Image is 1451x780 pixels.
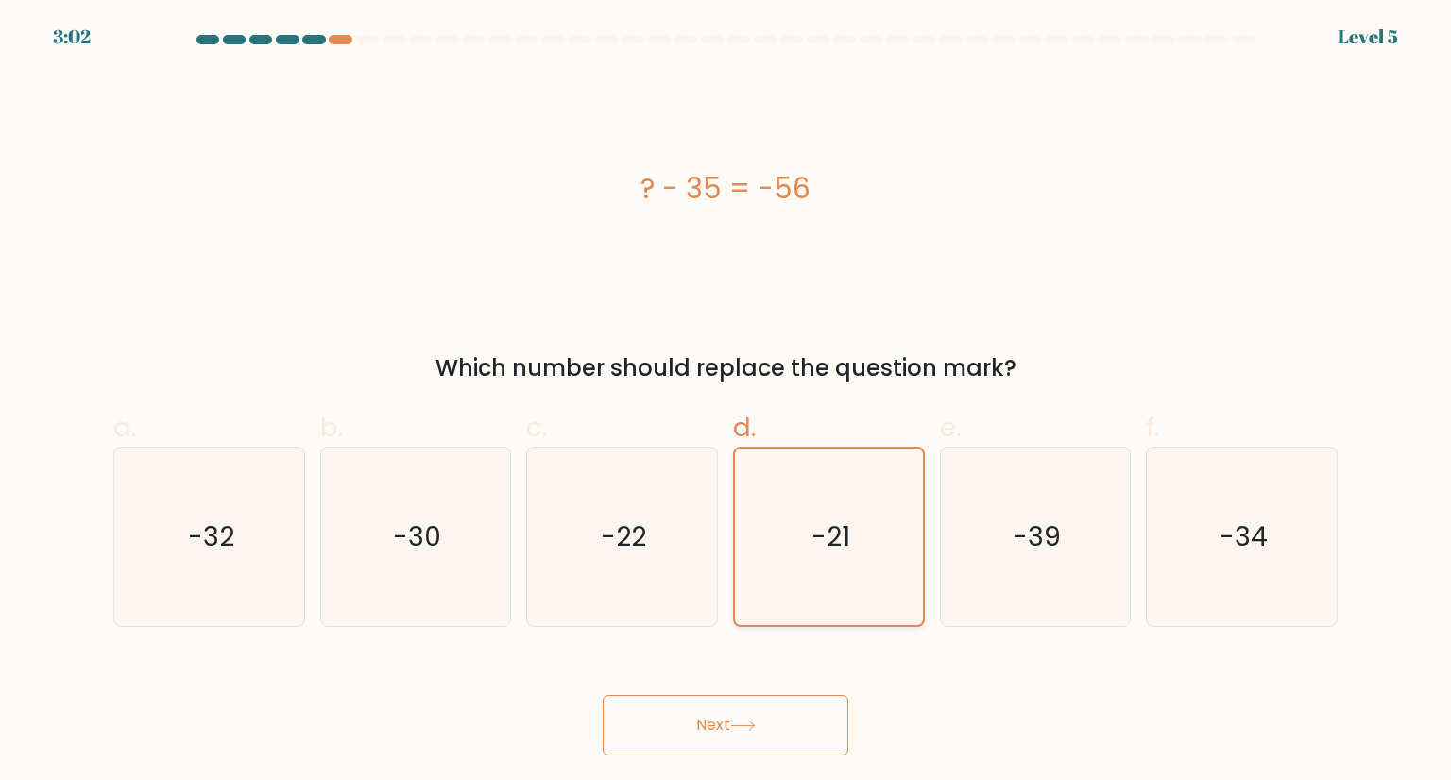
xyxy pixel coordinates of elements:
span: e. [940,409,961,446]
span: a. [113,409,136,446]
div: 3:02 [53,23,91,51]
span: b. [320,409,343,446]
span: c. [526,409,547,446]
text: -22 [602,517,647,555]
div: Which number should replace the question mark? [125,351,1326,385]
text: -34 [1220,517,1268,555]
div: ? - 35 = -56 [113,167,1338,210]
button: Next [603,695,848,755]
text: -39 [1013,517,1061,555]
text: -30 [393,517,441,555]
text: -21 [811,518,850,555]
span: d. [733,409,756,446]
span: f. [1146,409,1159,446]
div: Level 5 [1338,23,1398,51]
text: -32 [188,517,234,555]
